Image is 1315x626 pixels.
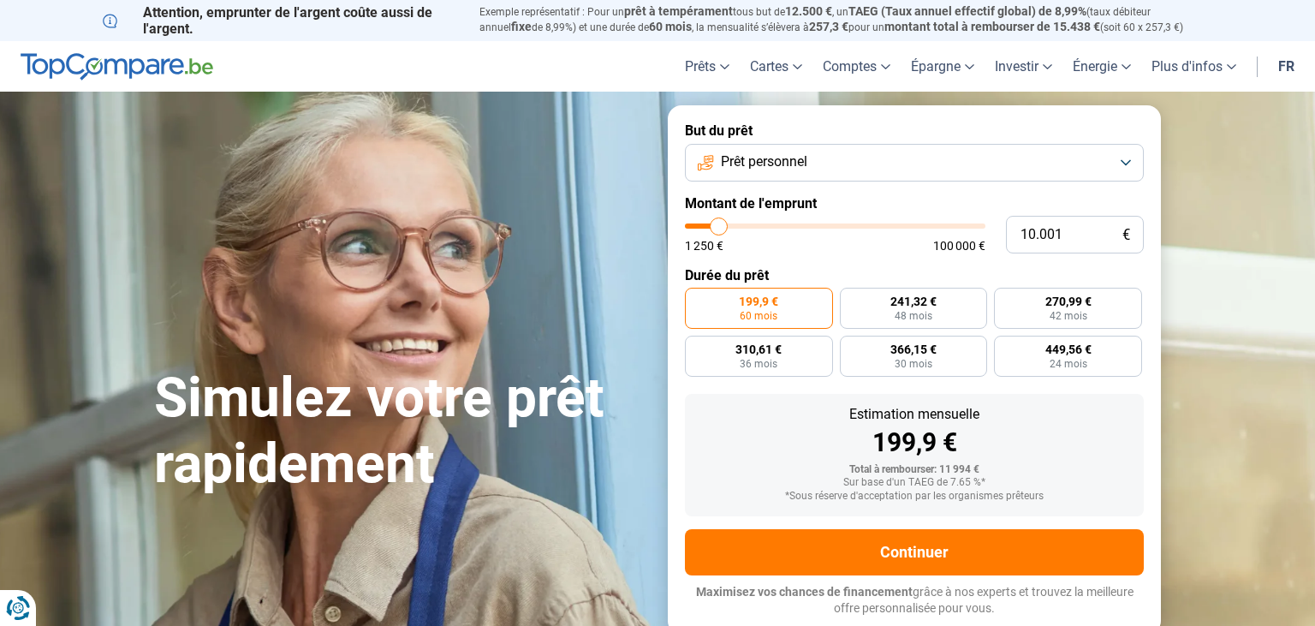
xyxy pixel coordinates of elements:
[933,240,985,252] span: 100 000 €
[739,295,778,307] span: 199,9 €
[511,20,532,33] span: fixe
[895,311,932,321] span: 48 mois
[901,41,985,92] a: Épargne
[479,4,1212,35] p: Exemple représentatif : Pour un tous but de , un (taux débiteur annuel de 8,99%) et une durée de ...
[848,4,1086,18] span: TAEG (Taux annuel effectif global) de 8,99%
[699,408,1130,421] div: Estimation mensuelle
[735,343,782,355] span: 310,61 €
[699,491,1130,503] div: *Sous réserve d'acceptation par les organismes prêteurs
[1045,295,1092,307] span: 270,99 €
[154,366,647,498] h1: Simulez votre prêt rapidement
[699,477,1130,489] div: Sur base d'un TAEG de 7.65 %*
[685,584,1144,617] p: grâce à nos experts et trouvez la meilleure offre personnalisée pour vous.
[812,41,901,92] a: Comptes
[675,41,740,92] a: Prêts
[624,4,733,18] span: prêt à tempérament
[685,195,1144,212] label: Montant de l'emprunt
[1268,41,1305,92] a: fr
[685,529,1144,575] button: Continuer
[740,359,777,369] span: 36 mois
[103,4,459,37] p: Attention, emprunter de l'argent coûte aussi de l'argent.
[1141,41,1247,92] a: Plus d'infos
[685,122,1144,139] label: But du prêt
[696,585,913,599] span: Maximisez vos chances de financement
[890,343,937,355] span: 366,15 €
[685,267,1144,283] label: Durée du prêt
[1050,359,1087,369] span: 24 mois
[721,152,807,171] span: Prêt personnel
[890,295,937,307] span: 241,32 €
[685,144,1144,182] button: Prêt personnel
[895,359,932,369] span: 30 mois
[685,240,723,252] span: 1 250 €
[1050,311,1087,321] span: 42 mois
[985,41,1062,92] a: Investir
[884,20,1100,33] span: montant total à rembourser de 15.438 €
[699,430,1130,456] div: 199,9 €
[699,464,1130,476] div: Total à rembourser: 11 994 €
[649,20,692,33] span: 60 mois
[21,53,213,80] img: TopCompare
[1045,343,1092,355] span: 449,56 €
[1122,228,1130,242] span: €
[809,20,848,33] span: 257,3 €
[740,311,777,321] span: 60 mois
[1062,41,1141,92] a: Énergie
[740,41,812,92] a: Cartes
[785,4,832,18] span: 12.500 €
